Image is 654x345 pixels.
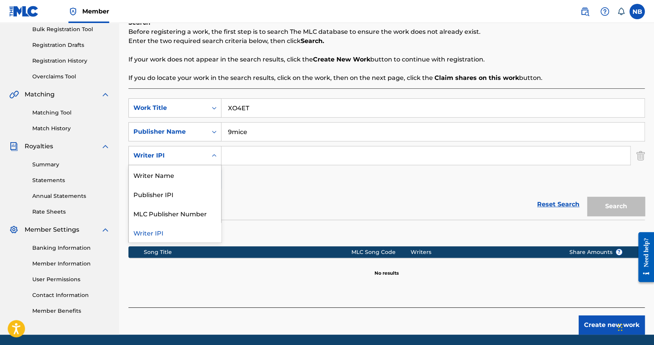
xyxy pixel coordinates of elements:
strong: Claim shares on this work [434,74,519,81]
div: MLC Song Code [351,248,410,256]
img: expand [101,90,110,99]
img: expand [101,225,110,234]
p: If you do locate your work in the search results, click on the work, then on the next page, click... [128,73,645,83]
img: help [600,7,609,16]
a: Match History [32,124,110,133]
strong: Search. [301,37,324,45]
div: Writer Name [129,165,221,184]
a: Registration History [32,57,110,65]
a: User Permissions [32,275,110,284]
p: Enter the two required search criteria below, then click [128,36,645,46]
img: Top Rightsholder [68,7,78,16]
span: ? [616,249,622,255]
iframe: Chat Widget [616,308,654,345]
div: Help [597,4,612,19]
img: Matching [9,90,19,99]
div: Publisher Name [133,127,203,136]
a: Member Information [32,260,110,268]
img: Delete Criterion [636,146,645,165]
iframe: Resource Center [632,226,654,288]
a: Registration Drafts [32,41,110,49]
button: Create new work [579,315,645,335]
div: Song Title [144,248,351,256]
span: Royalties [25,142,53,151]
img: MLC Logo [9,6,39,17]
div: Drag [618,316,622,339]
img: Member Settings [9,225,18,234]
a: Member Benefits [32,307,110,315]
img: expand [101,142,110,151]
a: Banking Information [32,244,110,252]
p: Before registering a work, the first step is to search The MLC database to ensure the work does n... [128,27,645,36]
a: Rate Sheets [32,208,110,216]
div: Writers [410,248,557,256]
p: If your work does not appear in the search results, click the button to continue with registration. [128,55,645,64]
div: Publisher IPI [129,184,221,204]
span: Matching [25,90,55,99]
span: Share Amounts [569,248,622,256]
span: Member Settings [25,225,79,234]
a: Statements [32,176,110,184]
form: Search Form [128,98,645,220]
p: No results [374,260,399,277]
a: Bulk Registration Tool [32,25,110,33]
div: MLC Publisher Number [129,204,221,223]
img: Royalties [9,142,18,151]
strong: Create New Work [313,56,370,63]
div: Writer IPI [129,223,221,242]
div: User Menu [629,4,645,19]
a: Public Search [577,4,592,19]
a: Reset Search [533,196,583,213]
div: Notifications [617,8,625,15]
img: search [580,7,589,16]
a: Overclaims Tool [32,73,110,81]
div: Writer IPI [133,151,203,160]
a: Contact Information [32,291,110,299]
a: Annual Statements [32,192,110,200]
div: Work Title [133,103,203,113]
span: Member [82,7,109,16]
a: Matching Tool [32,109,110,117]
a: Summary [32,161,110,169]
